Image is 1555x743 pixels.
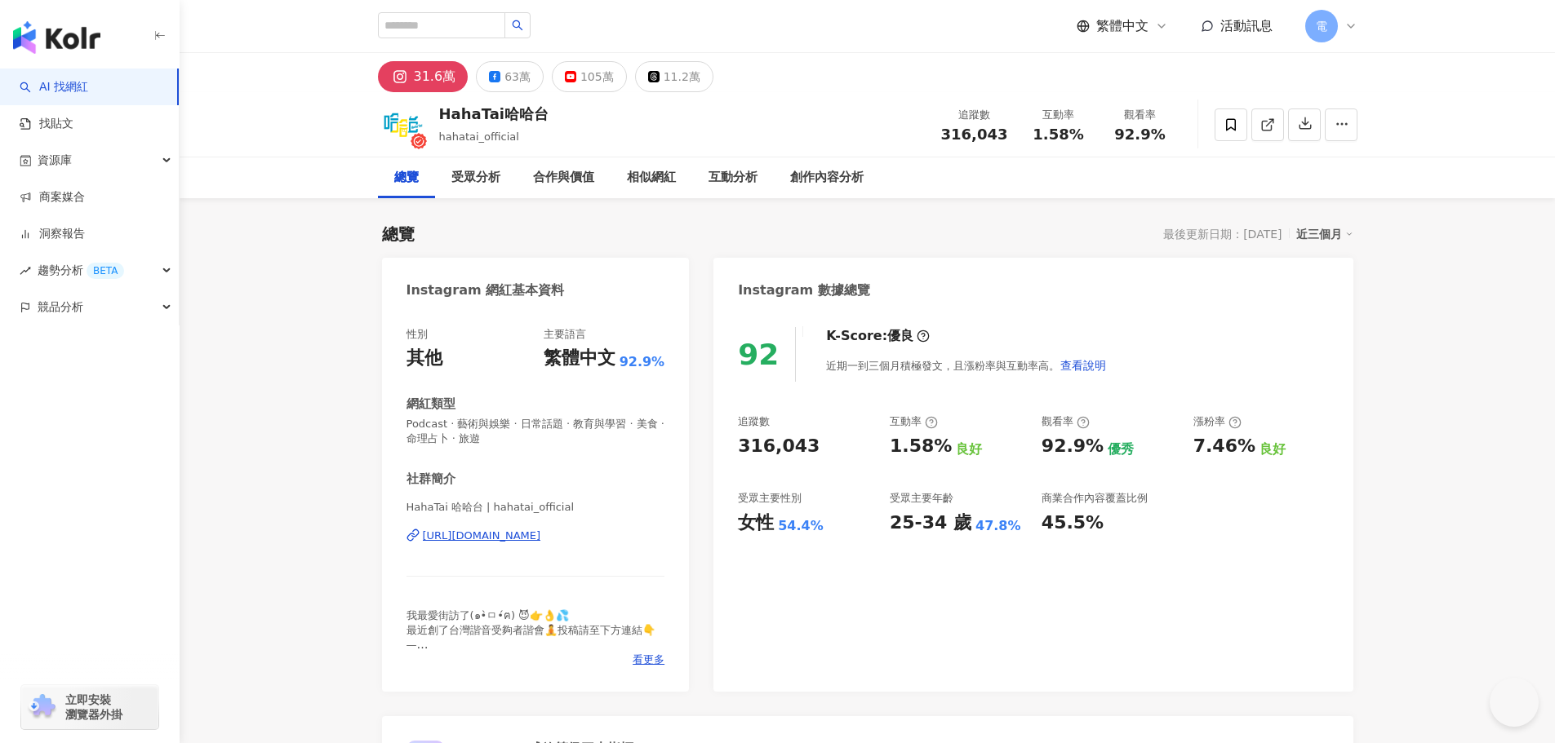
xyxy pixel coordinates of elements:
div: 總覽 [394,168,419,188]
div: 觀看率 [1109,107,1171,123]
div: 11.2萬 [664,65,700,88]
img: chrome extension [26,694,58,720]
div: 繁體中文 [544,346,615,371]
span: 1.58% [1033,126,1083,143]
div: 優秀 [1108,440,1134,458]
div: [URL][DOMAIN_NAME] [423,529,541,543]
div: Instagram 數據總覽 [738,281,870,299]
div: 合作與價值 [533,168,594,188]
a: 洞察報告 [20,226,85,242]
div: 最後更新日期：[DATE] [1163,228,1282,241]
div: 63萬 [504,65,531,88]
div: 105萬 [580,65,614,88]
div: 追蹤數 [941,107,1008,123]
button: 查看說明 [1060,349,1107,382]
span: 92.9% [620,353,665,371]
div: 性別 [407,327,428,342]
img: KOL Avatar [378,100,427,149]
div: 相似網紅 [627,168,676,188]
div: 社群簡介 [407,471,455,488]
div: 31.6萬 [414,65,456,88]
span: 查看說明 [1060,359,1106,372]
div: K-Score : [826,327,930,345]
div: 觀看率 [1042,414,1090,429]
div: 其他 [407,346,442,371]
iframe: Help Scout Beacon - Open [1490,678,1539,727]
div: 47.8% [975,517,1021,535]
a: 找貼文 [20,116,73,132]
div: 良好 [956,440,982,458]
a: [URL][DOMAIN_NAME] [407,529,665,543]
div: 漲粉率 [1193,414,1242,429]
div: 25-34 歲 [890,511,971,536]
div: 追蹤數 [738,414,770,429]
div: 受眾主要性別 [738,491,802,506]
span: 資源庫 [38,142,72,179]
button: 31.6萬 [378,61,469,92]
div: 良好 [1260,440,1286,458]
div: 1.58% [890,434,952,459]
span: hahatai_official [439,130,519,143]
div: 總覽 [382,223,415,245]
div: 創作內容分析 [790,168,864,188]
button: 11.2萬 [635,61,713,92]
span: Podcast · 藝術與娛樂 · 日常話題 · 教育與學習 · 美食 · 命理占卜 · 旅遊 [407,417,665,446]
div: 92 [738,338,779,371]
img: logo [13,21,100,54]
div: 互動率 [1028,107,1090,123]
div: 近期一到三個月積極發文，且漲粉率與互動率高。 [826,349,1107,382]
div: 女性 [738,511,774,536]
div: 近三個月 [1296,223,1353,245]
div: Instagram 網紅基本資料 [407,281,565,299]
div: 54.4% [778,517,824,535]
span: search [512,20,523,31]
div: HahaTai哈哈台 [439,104,549,124]
button: 105萬 [552,61,627,92]
div: BETA [87,263,124,279]
span: 316,043 [941,126,1008,143]
div: 45.5% [1042,511,1104,536]
div: 互動率 [890,414,938,429]
span: 92.9% [1114,126,1165,143]
span: rise [20,265,31,276]
div: 受眾主要年齡 [890,491,953,506]
div: 7.46% [1193,434,1255,459]
span: 趨勢分析 [38,252,124,289]
div: 92.9% [1042,434,1104,459]
div: 主要語言 [544,327,586,342]
span: 活動訊息 [1220,18,1273,33]
div: 商業合作內容覆蓋比例 [1042,491,1148,506]
span: HahaTai 哈哈台 | hahatai_official [407,500,665,515]
div: 316,043 [738,434,820,459]
span: 我最愛街訪了(๑•̀ㅁ•́ฅ) 😈👉👌💦 最近創了台灣諧音受夠者諧會🧘投稿請至下方連結👇 — 📸 新片在哈哈台YouTube，Podcast請聽哈哈日記 📨合作請洽：[EMAIL_ADDRESS... [407,609,658,710]
div: 受眾分析 [451,168,500,188]
div: 互動分析 [709,168,758,188]
span: 競品分析 [38,289,83,325]
span: 繁體中文 [1096,17,1148,35]
a: chrome extension立即安裝 瀏覽器外掛 [21,685,158,729]
button: 63萬 [476,61,544,92]
span: 看更多 [633,652,664,667]
span: 立即安裝 瀏覽器外掛 [65,692,122,722]
a: searchAI 找網紅 [20,79,88,95]
span: 電 [1316,17,1327,35]
div: 優良 [887,327,913,345]
div: 網紅類型 [407,396,455,413]
a: 商案媒合 [20,189,85,206]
